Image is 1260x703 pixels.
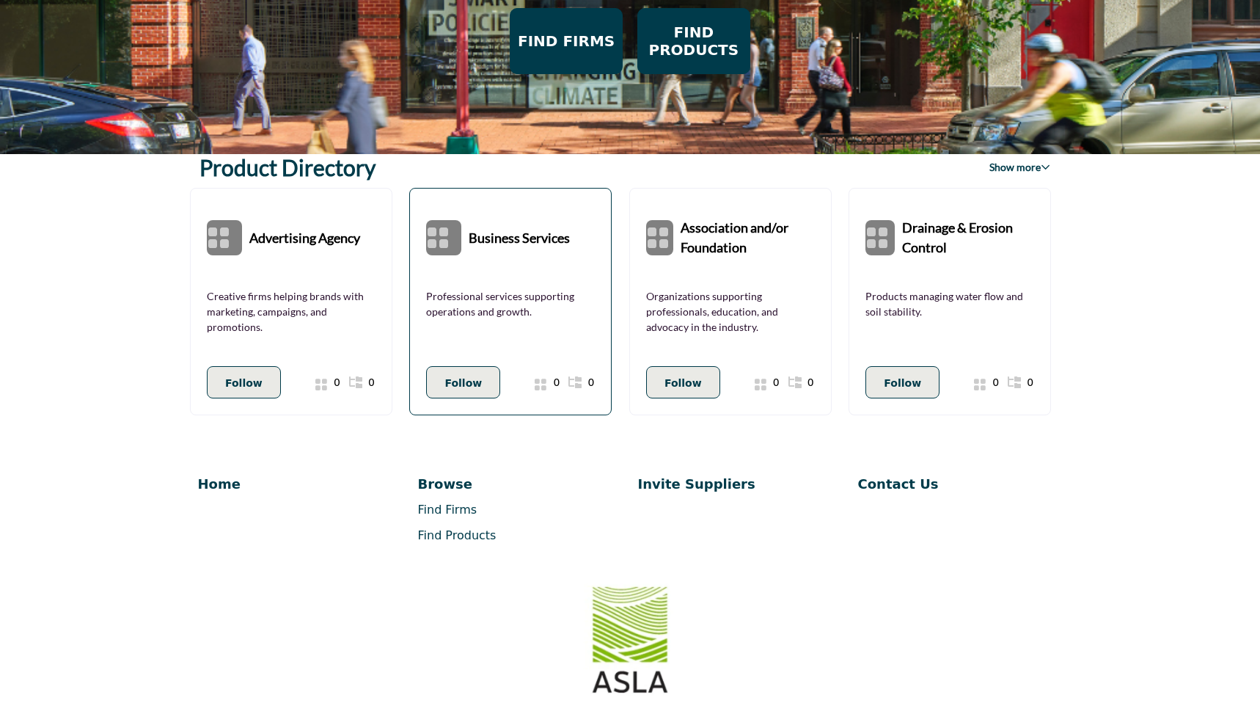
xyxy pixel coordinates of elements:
a: Invite Suppliers [638,474,843,494]
h2: FIND PRODUCTS [642,23,745,59]
a: Organizations supporting professionals, education, and advocacy in the industry. [646,288,815,335]
span: 0 [368,375,375,390]
a: 0 [350,370,376,396]
a: Professional services supporting operations and growth. [426,288,595,319]
button: Follow [207,366,281,398]
button: Follow [865,366,939,398]
a: Products managing water flow and soil stability. [865,288,1034,319]
button: FIND PRODUCTS [637,8,750,74]
p: Follow [884,374,921,390]
h2: FIND FIRMS [515,32,618,50]
a: Find Firms [418,503,477,517]
p: Follow [664,374,702,390]
i: Show All 0 Suppliers [754,378,767,391]
span: 0 [334,375,340,390]
i: Show All 0 Suppliers [973,378,986,391]
span: 0 [587,375,594,390]
button: Follow [426,366,500,398]
a: Creative firms helping brands with marketing, campaigns, and promotions. [207,288,376,335]
a: 0 [535,370,560,396]
a: 0 [1008,370,1034,396]
a: 0 [789,370,815,396]
span: 0 [807,375,814,390]
span: Show more [989,160,1050,175]
a: Find Products [418,528,497,542]
span: 0 [1027,375,1033,390]
a: Business Services [469,205,570,271]
a: 0 [315,370,341,396]
a: 0 [974,370,1000,396]
a: Product Directory [199,154,376,181]
span: 0 [992,375,999,390]
a: Contact Us [858,474,1063,494]
i: Show All 0 Suppliers [315,378,328,391]
a: Home [198,474,403,494]
button: FIND FIRMS [510,8,623,74]
p: Follow [444,374,482,390]
button: Follow [646,366,720,398]
i: Show All 0 Suppliers [534,378,547,391]
a: Browse [418,474,623,494]
p: Follow [225,374,263,390]
span: 0 [773,375,780,390]
a: 0 [569,370,595,396]
a: Association and/or Foundation [681,205,815,271]
a: Advertising Agency [249,205,360,271]
a: 0 [755,370,780,396]
a: Drainage & Erosion Control [902,205,1034,271]
span: 0 [553,375,560,390]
